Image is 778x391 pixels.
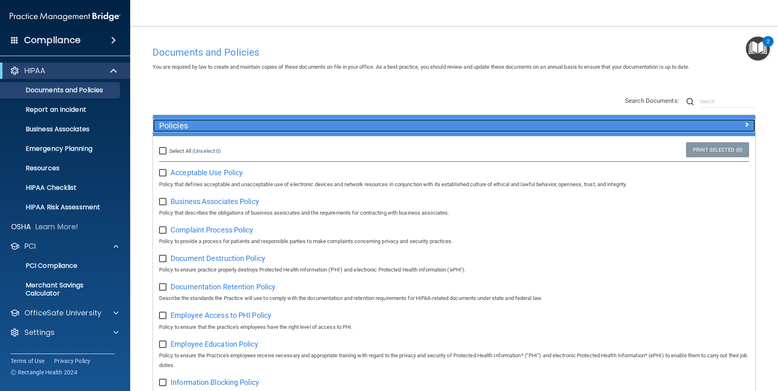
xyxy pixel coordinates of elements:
p: Policy to ensure practice properly destroys Protected Health Information ('PHI') and electronic P... [159,265,749,275]
p: Business Associates [5,125,116,133]
p: PCI Compliance [5,262,116,270]
span: Search Documents: [625,97,679,104]
button: Open Resource Center, 2 new notifications [746,37,770,61]
p: PCI [24,241,36,251]
input: Select All (Unselect 0) [159,148,168,154]
h4: Documents and Policies [153,47,756,58]
p: Settings [24,328,55,337]
span: Business Associates Policy [170,197,259,206]
p: HIPAA Checklist [5,184,116,192]
p: Learn More! [35,222,79,232]
a: Terms of Use [11,357,44,365]
p: OSHA [11,222,31,232]
a: PCI [10,241,118,251]
p: Policy to ensure that the practice's employees have the right level of access to PHI. [159,322,749,332]
p: Policy to provide a process for patients and responsible parties to make complaints concerning pr... [159,237,749,246]
span: Ⓒ Rectangle Health 2024 [11,368,77,376]
span: Employee Education Policy [170,340,258,348]
span: Complaint Process Policy [170,226,253,234]
a: OfficeSafe University [10,308,118,318]
p: HIPAA [24,66,45,76]
div: 2 [767,41,769,52]
span: Documentation Retention Policy [170,282,275,291]
span: Document Destruction Policy [170,254,265,263]
a: Print Selected (0) [686,142,749,157]
a: (Unselect 0) [192,148,221,154]
p: Policy that describes the obligations of business associates and the requirements for contracting... [159,208,749,218]
span: Employee Access to PHI Policy [170,311,271,319]
span: You are required by law to create and maintain copies of these documents on file in your office. ... [153,64,689,70]
iframe: Drift Widget Chat Controller [637,333,768,366]
p: Policy that defines acceptable and unacceptable use of electronic devices and network resources i... [159,180,749,189]
h5: Policies [159,121,599,130]
p: HIPAA Risk Assessment [5,203,116,211]
p: Emergency Planning [5,145,116,153]
img: PMB logo [10,9,120,25]
a: HIPAA [10,66,118,76]
p: Policy to ensure the Practice's employees receive necessary and appropriate training with regard ... [159,351,749,370]
p: Describe the standards the Practice will use to comply with the documentation and retention requi... [159,293,749,303]
span: Acceptable Use Policy [170,168,243,177]
img: ic-search.3b580494.png [686,98,694,105]
a: Policies [159,119,749,132]
p: Resources [5,164,116,172]
p: OfficeSafe University [24,308,101,318]
p: Report an Incident [5,106,116,114]
input: Search [700,96,756,108]
p: Merchant Savings Calculator [5,281,116,298]
h4: Compliance [24,35,81,46]
a: Settings [10,328,118,337]
span: Select All [169,148,191,154]
a: Privacy Policy [54,357,91,365]
p: Documents and Policies [5,86,116,94]
span: Information Blocking Policy [170,378,259,387]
